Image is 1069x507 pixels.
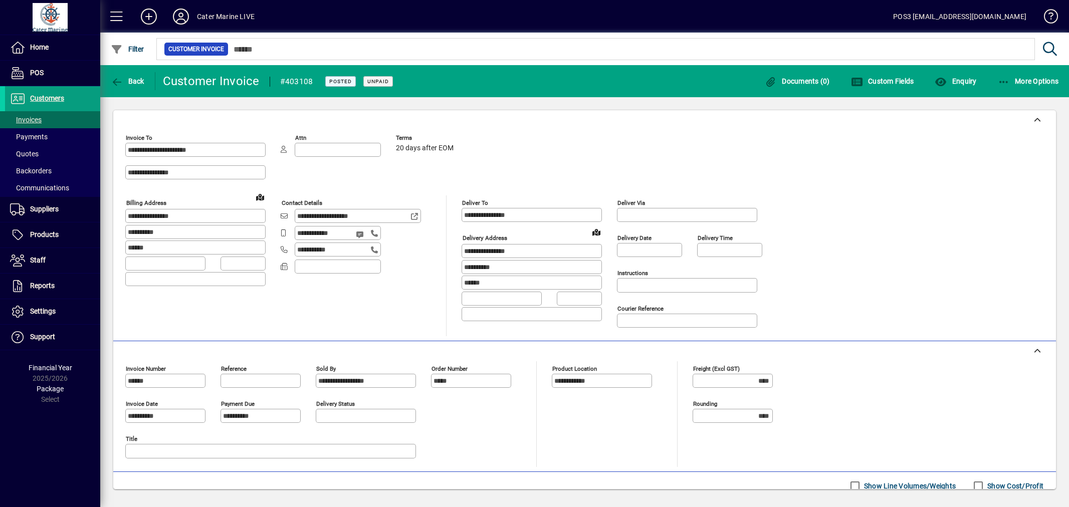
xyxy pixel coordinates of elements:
a: Suppliers [5,197,100,222]
span: Home [30,43,49,51]
a: Products [5,222,100,247]
a: Quotes [5,145,100,162]
mat-label: Payment due [221,400,255,407]
a: Communications [5,179,100,196]
div: #403108 [280,74,313,90]
mat-label: Reference [221,365,247,372]
mat-label: Product location [552,365,597,372]
mat-label: Rounding [693,400,717,407]
a: Reports [5,274,100,299]
span: Backorders [10,167,52,175]
mat-label: Delivery date [617,234,652,241]
a: Support [5,325,100,350]
span: Posted [329,78,352,85]
button: Enquiry [932,72,979,90]
span: Enquiry [935,77,976,85]
button: Back [108,72,147,90]
button: Custom Fields [848,72,917,90]
span: Custom Fields [851,77,914,85]
span: Back [111,77,144,85]
a: POS [5,61,100,86]
span: 20 days after EOM [396,144,454,152]
a: View on map [588,224,604,240]
button: Documents (0) [762,72,832,90]
label: Show Cost/Profit [985,481,1043,491]
mat-label: Deliver To [462,199,488,206]
button: More Options [995,72,1061,90]
mat-label: Invoice date [126,400,158,407]
span: Documents (0) [765,77,830,85]
button: Send SMS [349,222,373,246]
button: Filter [108,40,147,58]
mat-label: Courier Reference [617,305,664,312]
span: POS [30,69,44,77]
span: Customers [30,94,64,102]
span: Unpaid [367,78,389,85]
mat-label: Deliver via [617,199,645,206]
mat-label: Delivery status [316,400,355,407]
a: Backorders [5,162,100,179]
app-page-header-button: Back [100,72,155,90]
div: Customer Invoice [163,73,260,89]
a: Home [5,35,100,60]
span: Package [37,385,64,393]
div: POS3 [EMAIL_ADDRESS][DOMAIN_NAME] [893,9,1026,25]
span: Suppliers [30,205,59,213]
a: Invoices [5,111,100,128]
a: Payments [5,128,100,145]
span: Customer Invoice [168,44,224,54]
span: Products [30,230,59,238]
a: Staff [5,248,100,273]
a: Settings [5,299,100,324]
mat-label: Delivery time [698,234,733,241]
mat-label: Sold by [316,365,336,372]
label: Show Line Volumes/Weights [862,481,956,491]
span: Settings [30,307,56,315]
mat-label: Instructions [617,270,648,277]
span: Communications [10,184,69,192]
a: View on map [252,189,268,205]
span: Staff [30,256,46,264]
a: Knowledge Base [1036,2,1056,35]
span: Quotes [10,150,39,158]
mat-label: Title [126,435,137,442]
span: Financial Year [29,364,72,372]
div: Cater Marine LIVE [197,9,255,25]
mat-label: Freight (excl GST) [693,365,740,372]
button: Add [133,8,165,26]
mat-label: Attn [295,134,306,141]
span: Invoices [10,116,42,124]
span: Payments [10,133,48,141]
span: Reports [30,282,55,290]
mat-label: Order number [432,365,468,372]
button: Profile [165,8,197,26]
mat-label: Invoice number [126,365,166,372]
span: Support [30,333,55,341]
span: Filter [111,45,144,53]
span: More Options [998,77,1059,85]
span: Terms [396,135,456,141]
mat-label: Invoice To [126,134,152,141]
